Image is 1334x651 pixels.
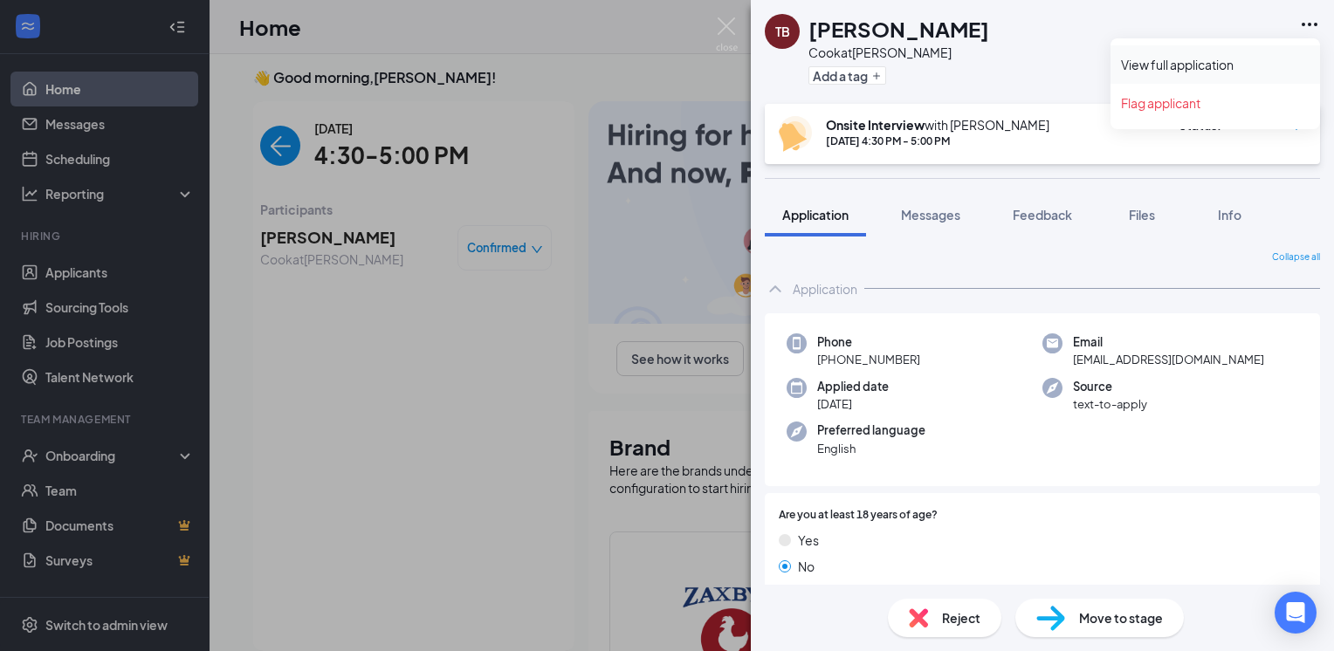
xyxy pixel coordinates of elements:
[1218,207,1241,223] span: Info
[1129,207,1155,223] span: Files
[1299,14,1320,35] svg: Ellipses
[871,71,882,81] svg: Plus
[1073,395,1147,413] span: text-to-apply
[1121,56,1310,73] a: View full application
[1079,608,1163,627] span: Move to stage
[798,531,819,550] span: Yes
[817,440,925,457] span: English
[779,507,938,524] span: Are you at least 18 years of age?
[826,117,925,133] b: Onsite Interview
[1013,207,1072,223] span: Feedback
[1073,378,1147,395] span: Source
[808,14,989,44] h1: [PERSON_NAME]
[817,333,920,351] span: Phone
[826,134,1049,148] div: [DATE] 4:30 PM - 5:00 PM
[775,23,790,40] div: TB
[793,280,857,298] div: Application
[808,66,886,85] button: PlusAdd a tag
[817,421,925,439] span: Preferred language
[1073,351,1264,368] span: [EMAIL_ADDRESS][DOMAIN_NAME]
[798,557,815,576] span: No
[826,116,1049,134] div: with [PERSON_NAME]
[942,608,980,627] span: Reject
[782,207,849,223] span: Application
[808,44,989,61] div: Cook at [PERSON_NAME]
[1272,250,1320,264] span: Collapse all
[1073,333,1264,351] span: Email
[817,351,920,368] span: [PHONE_NUMBER]
[817,378,889,395] span: Applied date
[765,278,786,299] svg: ChevronUp
[1275,592,1317,634] div: Open Intercom Messenger
[817,395,889,413] span: [DATE]
[901,207,960,223] span: Messages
